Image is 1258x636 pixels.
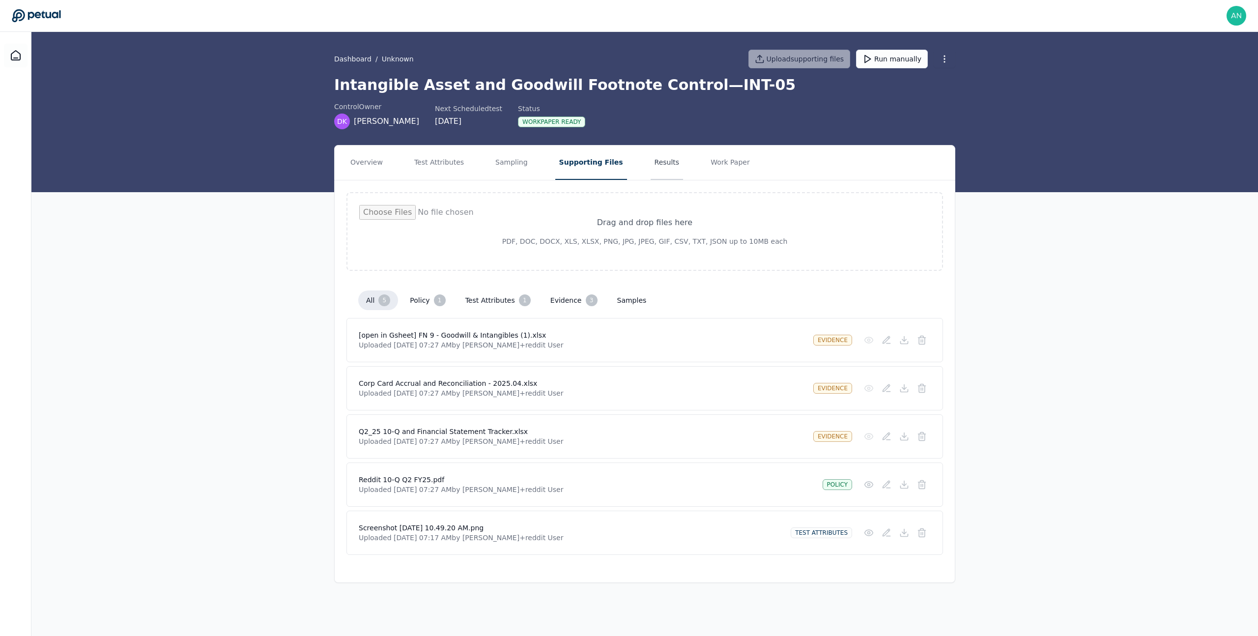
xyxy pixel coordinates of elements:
button: Add/Edit Description [878,331,895,349]
h4: [open in Gsheet] FN 9 - Goodwill & Intangibles (1).xlsx [359,330,805,340]
div: Next Scheduled test [435,104,502,114]
button: Download File [895,331,913,349]
button: Results [651,145,684,180]
button: Preview File (hover for quick preview, click for full view) [860,331,878,349]
button: samples [609,291,655,309]
button: Add/Edit Description [878,524,895,542]
p: Uploaded [DATE] 07:27 AM by [PERSON_NAME]+reddit User [359,485,815,494]
button: Download File [895,379,913,397]
div: / [334,54,414,64]
p: Uploaded [DATE] 07:17 AM by [PERSON_NAME]+reddit User [359,533,783,543]
button: Preview File (hover for quick preview, click for full view) [860,476,878,493]
button: Delete File [913,476,931,493]
p: Uploaded [DATE] 07:27 AM by [PERSON_NAME]+reddit User [359,340,805,350]
button: Preview File (hover for quick preview, click for full view) [860,379,878,397]
button: test attributes 1 [457,290,539,310]
button: Sampling [491,145,532,180]
button: evidence 3 [543,290,605,310]
p: Uploaded [DATE] 07:27 AM by [PERSON_NAME]+reddit User [359,436,805,446]
div: 1 [519,294,531,306]
div: Status [518,104,585,114]
img: andrew+reddit@petual.ai [1227,6,1246,26]
p: Uploaded [DATE] 07:27 AM by [PERSON_NAME]+reddit User [359,388,805,398]
span: DK [337,116,347,126]
nav: Tabs [335,145,955,180]
button: Delete File [913,379,931,397]
button: policy 1 [402,290,453,310]
h4: Corp Card Accrual and Reconciliation - 2025.04.xlsx [359,378,805,388]
h4: Q2_25 10-Q and Financial Statement Tracker.xlsx [359,427,805,436]
button: Unknown [382,54,414,64]
a: Dashboard [4,44,28,67]
div: evidence [813,431,852,442]
div: policy [823,479,852,490]
button: Preview File (hover for quick preview, click for full view) [860,428,878,445]
button: Delete File [913,524,931,542]
div: evidence [813,383,852,394]
a: Go to Dashboard [12,9,61,23]
div: control Owner [334,102,419,112]
button: Work Paper [707,145,754,180]
h4: Reddit 10-Q Q2 FY25.pdf [359,475,815,485]
button: Supporting Files [555,145,627,180]
h4: Screenshot [DATE] 10.49.20 AM.png [359,523,783,533]
button: Delete File [913,331,931,349]
button: Download File [895,524,913,542]
button: Add/Edit Description [878,428,895,445]
div: 1 [434,294,446,306]
button: Overview [346,145,387,180]
div: Workpaper Ready [518,116,585,127]
h1: Intangible Asset and Goodwill Footnote Control — INT-05 [334,76,955,94]
button: Download File [895,428,913,445]
button: Add/Edit Description [878,379,895,397]
div: evidence [813,335,852,346]
span: [PERSON_NAME] [354,116,419,127]
button: Test Attributes [410,145,468,180]
div: 5 [378,294,390,306]
div: [DATE] [435,116,502,127]
button: Delete File [913,428,931,445]
button: Uploadsupporting files [748,50,851,68]
a: Dashboard [334,54,372,64]
button: Add/Edit Description [878,476,895,493]
button: all 5 [358,290,398,310]
button: Run manually [856,50,928,68]
div: test attributes [791,527,852,538]
button: Preview File (hover for quick preview, click for full view) [860,524,878,542]
button: Download File [895,476,913,493]
div: 3 [586,294,598,306]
